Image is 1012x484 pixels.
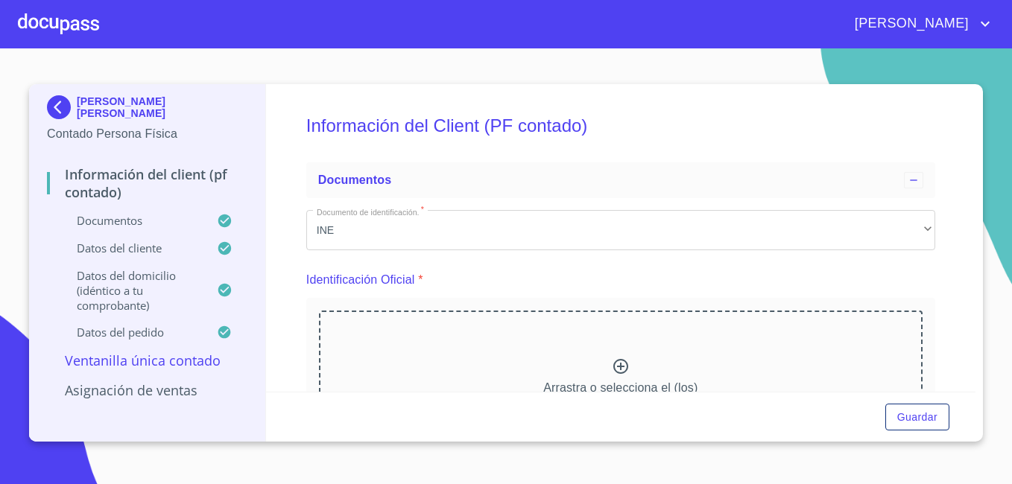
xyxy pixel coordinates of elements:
p: Datos del cliente [47,241,217,255]
img: Docupass spot blue [47,95,77,119]
p: Información del Client (PF contado) [47,165,247,201]
span: Guardar [897,408,937,427]
div: INE [306,210,935,250]
p: Asignación de Ventas [47,381,247,399]
p: [PERSON_NAME] [PERSON_NAME] [77,95,247,119]
button: account of current user [844,12,994,36]
button: Guardar [885,404,949,431]
div: [PERSON_NAME] [PERSON_NAME] [47,95,247,125]
p: Arrastra o selecciona el (los) documento(s) para agregar [543,379,698,415]
p: Documentos [47,213,217,228]
p: Identificación Oficial [306,271,415,289]
p: Ventanilla única contado [47,351,247,369]
p: Datos del domicilio (idéntico a tu comprobante) [47,268,217,313]
p: Contado Persona Física [47,125,247,143]
p: Datos del pedido [47,325,217,340]
h5: Información del Client (PF contado) [306,95,935,156]
span: [PERSON_NAME] [844,12,976,36]
div: Documentos [306,162,935,198]
span: Documentos [318,173,391,186]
